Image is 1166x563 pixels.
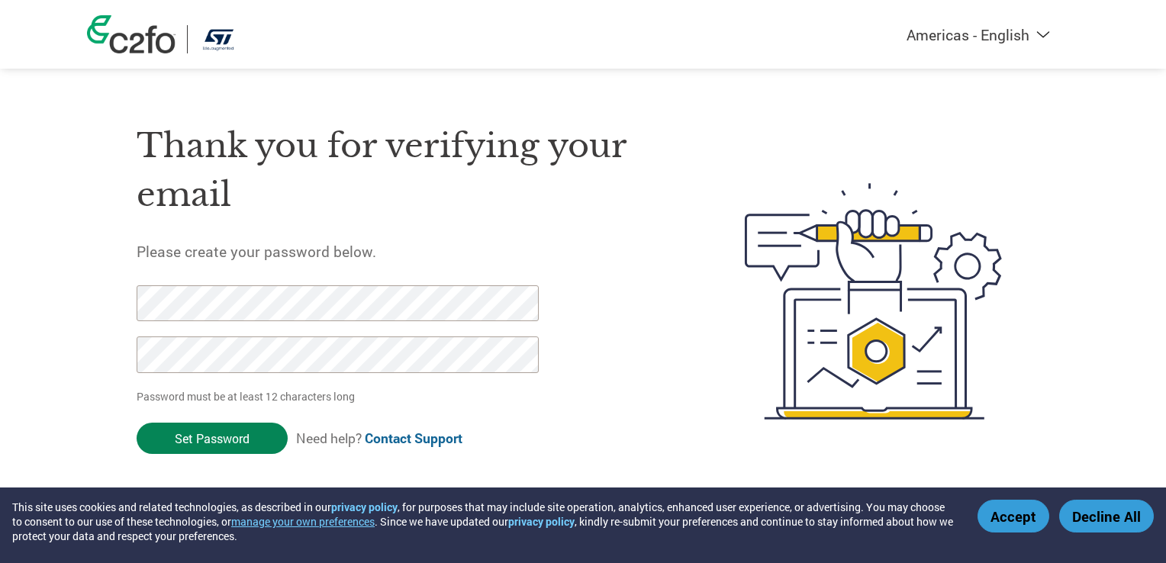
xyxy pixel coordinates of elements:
[199,25,237,53] img: STMicroelectronics
[137,423,288,454] input: Set Password
[508,514,575,529] a: privacy policy
[978,500,1049,532] button: Accept
[365,429,462,447] a: Contact Support
[231,514,375,529] button: manage your own preferences
[296,429,462,447] span: Need help?
[12,500,955,543] div: This site uses cookies and related technologies, as described in our , for purposes that may incl...
[717,99,1030,503] img: create-password
[87,15,176,53] img: c2fo logo
[1059,500,1154,532] button: Decline All
[137,121,672,220] h1: Thank you for verifying your email
[331,500,398,514] a: privacy policy
[137,242,672,261] h5: Please create your password below.
[137,388,544,404] p: Password must be at least 12 characters long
